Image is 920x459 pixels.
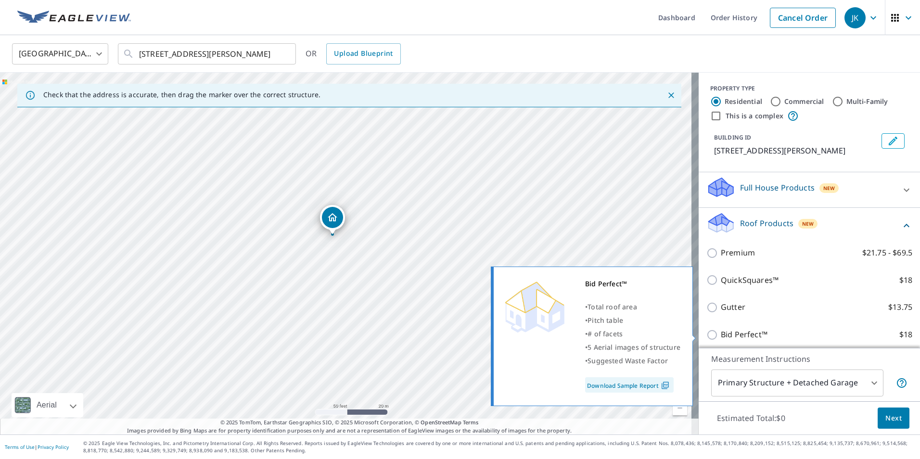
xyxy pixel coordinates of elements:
[899,274,912,286] p: $18
[585,314,680,327] div: •
[12,393,83,417] div: Aerial
[585,341,680,354] div: •
[588,329,623,338] span: # of facets
[585,377,674,393] a: Download Sample Report
[802,220,814,228] span: New
[326,43,400,64] a: Upload Blueprint
[585,327,680,341] div: •
[896,377,907,389] span: Your report will include the primary structure and a detached garage if one exists.
[463,419,479,426] a: Terms
[139,40,276,67] input: Search by address or latitude-longitude
[846,97,888,106] label: Multi-Family
[878,408,909,429] button: Next
[83,440,915,454] p: © 2025 Eagle View Technologies, Inc. and Pictometry International Corp. All Rights Reserved. Repo...
[711,370,883,396] div: Primary Structure + Detached Garage
[740,182,815,193] p: Full House Products
[306,43,401,64] div: OR
[588,343,680,352] span: 5 Aerial images of structure
[501,277,568,335] img: Premium
[34,393,60,417] div: Aerial
[885,412,902,424] span: Next
[714,133,751,141] p: BUILDING ID
[5,444,69,450] p: |
[588,356,668,365] span: Suggested Waste Factor
[882,133,905,149] button: Edit building 1
[721,274,779,286] p: QuickSquares™
[659,381,672,390] img: Pdf Icon
[585,354,680,368] div: •
[585,300,680,314] div: •
[899,329,912,341] p: $18
[721,247,755,259] p: Premium
[334,48,393,60] span: Upload Blueprint
[709,408,793,429] p: Estimated Total: $0
[421,419,461,426] a: OpenStreetMap
[710,84,908,93] div: PROPERTY TYPE
[740,217,793,229] p: Roof Products
[721,301,745,313] p: Gutter
[706,212,912,239] div: Roof ProductsNew
[844,7,866,28] div: JK
[585,277,680,291] div: Bid Perfect™
[721,329,767,341] p: Bid Perfect™
[711,353,907,365] p: Measurement Instructions
[665,89,677,102] button: Close
[17,11,131,25] img: EV Logo
[5,444,35,450] a: Terms of Use
[220,419,479,427] span: © 2025 TomTom, Earthstar Geographics SIO, © 2025 Microsoft Corporation, ©
[588,316,623,325] span: Pitch table
[43,90,320,99] p: Check that the address is accurate, then drag the marker over the correct structure.
[12,40,108,67] div: [GEOGRAPHIC_DATA]
[714,145,878,156] p: [STREET_ADDRESS][PERSON_NAME]
[862,247,912,259] p: $21.75 - $69.5
[706,176,912,204] div: Full House ProductsNew
[38,444,69,450] a: Privacy Policy
[726,111,783,121] label: This is a complex
[823,184,835,192] span: New
[888,301,912,313] p: $13.75
[588,302,637,311] span: Total roof area
[784,97,824,106] label: Commercial
[320,205,345,235] div: Dropped pin, building 1, Residential property, 585 Sycamore Dr Rolla, MO 65401
[725,97,762,106] label: Residential
[770,8,836,28] a: Cancel Order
